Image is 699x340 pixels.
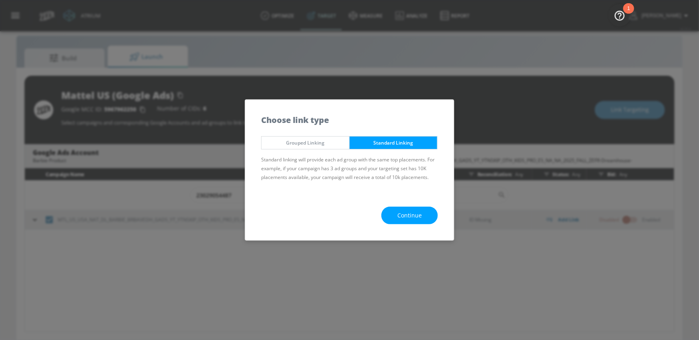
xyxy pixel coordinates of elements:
[261,136,350,149] button: Grouped Linking
[397,211,422,221] span: Continue
[608,4,631,26] button: Open Resource Center, 1 new notification
[349,136,438,149] button: Standard Linking
[261,116,329,124] h5: Choose link type
[381,207,438,225] button: Continue
[627,8,630,19] div: 1
[356,139,431,147] span: Standard Linking
[268,139,343,147] span: Grouped Linking
[261,155,438,182] p: Standard linking will provide each ad group with the same top placements. For example, if your ca...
